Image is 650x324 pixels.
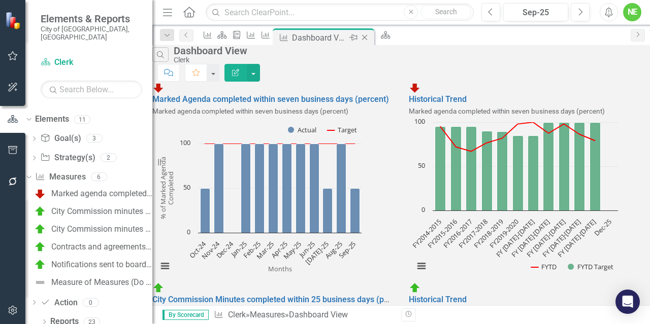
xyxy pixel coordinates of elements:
[31,186,152,202] a: Marked agenda completed within seven business days (percent)
[350,189,360,233] path: Sep-25, 50. Actual.
[414,117,425,126] text: 100
[31,274,152,291] a: Measure of Measures (Do not Delete)
[35,171,85,183] a: Measures
[152,82,394,282] div: Double-Click to Edit
[531,262,557,271] button: Show FYTD
[51,242,152,251] div: Contracts and agreements scanned and available in Laserfiche within seven business days (percent)
[615,290,640,314] div: Open Intercom Messenger
[435,8,457,16] span: Search
[51,189,152,198] div: Marked agenda completed within seven business days (percent)
[410,217,443,250] text: FY2014-2015
[31,221,152,237] a: City Commission minutes for consolidated, special, and budget meetings completed within 35 busine...
[487,217,521,250] text: FY2019-2020
[206,4,474,21] input: Search ClearPoint...
[158,157,175,220] text: % of Marked Agenda Completed
[288,125,316,134] button: Show Actual
[183,183,190,192] text: 50
[409,82,421,94] img: Below Plan
[409,295,467,304] a: Historical Trend
[418,161,425,170] text: 50
[525,217,567,259] text: FY [DATE]-[DATE]
[540,217,582,259] text: FY [DATE]-[DATE]
[91,172,107,181] div: 6
[457,217,490,250] text: FY2017-2018
[281,239,303,261] text: May-25
[51,207,152,216] div: City Commission minutes completed within 25 business days (percent)
[5,12,23,29] img: ClearPoint Strategy
[421,205,425,214] text: 0
[556,217,598,259] text: FY [DATE]-[DATE]
[559,123,570,211] path: FY 2022-2023, 100. FYTD Target.
[162,310,209,320] span: By Scorecard
[282,144,292,233] path: Apr-25, 100. Actual.
[34,241,46,253] img: On Target
[623,3,641,21] button: NE
[426,217,459,250] text: FY2015-2016
[503,3,568,21] button: Sep-25
[152,107,348,115] small: Marked agenda completed within seven business days (percent)
[337,144,346,233] path: Aug-25, 100. Actual.
[86,134,103,143] div: 3
[51,225,152,234] div: City Commission minutes for consolidated, special, and budget meetings completed within 35 busine...
[229,239,249,260] text: Jan-25
[466,127,477,211] path: FY2016-2017, 95. FYTD Target.
[451,127,462,211] path: FY2015-2016, 95. FYTD Target.
[409,107,605,115] small: Marked agenda completed within seven business days (percent)
[200,239,221,261] text: Nov-24
[420,5,471,19] button: Search
[310,144,319,233] path: Jun-25, 100. Actual.
[472,217,505,250] text: FY2018-2019
[269,239,289,260] text: Apr-25
[74,115,90,124] div: 11
[414,259,429,273] button: View chart menu, Chart
[574,123,585,211] path: FY 2023-2024, 100. FYTD Target.
[323,189,333,233] path: Jul-25, 50. Actual.
[34,259,46,271] img: On Target
[409,117,650,282] div: Chart. Highcharts interactive chart.
[509,217,551,259] text: FY [DATE]-[DATE]
[441,217,474,250] text: FY2016-2017
[35,114,69,125] a: Elements
[241,144,251,233] path: Jan-25, 100. Actual.
[214,239,236,260] text: Dec-24
[158,259,172,273] button: View chart menu, Chart
[174,45,645,56] div: Dashboard View
[494,217,536,259] text: FY [DATE]-[DATE]
[497,132,508,211] path: FY2018-2019, 89.16666666. FYTD Target.
[255,144,265,233] path: Feb-25, 100. Actual.
[152,295,410,304] a: City Commission Minutes completed within 25 business days (percent)
[568,262,614,271] button: Show FYTD Target
[40,152,95,164] a: Strategy(s)
[592,217,613,238] text: Dec-25
[254,239,276,261] text: Mar-25
[31,239,152,255] a: Contracts and agreements scanned and available in Laserfiche within seven business days (percent)
[269,144,278,233] path: Mar-25, 100. Actual.
[292,31,346,44] div: Dashboard View
[409,94,467,104] a: Historical Trend
[187,239,208,260] text: Oct-24
[40,297,77,309] a: Action
[152,117,394,282] div: Chart. Highcharts interactive chart.
[507,7,565,19] div: Sep-25
[34,188,46,200] img: Below Plan
[409,82,650,282] div: Double-Click to Edit
[590,123,601,211] path: FY 2024-2025, 100. FYTD Target.
[328,125,357,134] button: Show Target
[51,278,152,287] div: Measure of Measures (Do not Delete)
[187,227,190,236] text: 0
[435,122,611,211] g: FYTD Target, series 2 of 2. Bar series with 12 bars.
[289,310,348,319] div: Dashboard View
[174,56,645,64] div: Clerk
[323,239,344,261] text: Aug-25
[296,144,306,233] path: May-25, 100. Actual.
[543,123,554,211] path: FY 2021-2022, 100. FYTD Target.
[31,203,152,220] a: City Commission minutes completed within 25 business days (percent)
[528,136,539,211] path: FY 2020-2021, 85. FYTD Target.
[34,223,46,235] img: On Target
[482,131,493,211] path: FY2017-2018, 90. FYTD Target.
[41,13,142,25] span: Elements & Reports
[214,309,394,321] div: » »
[241,239,262,260] text: Feb-25
[250,310,285,319] a: Measures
